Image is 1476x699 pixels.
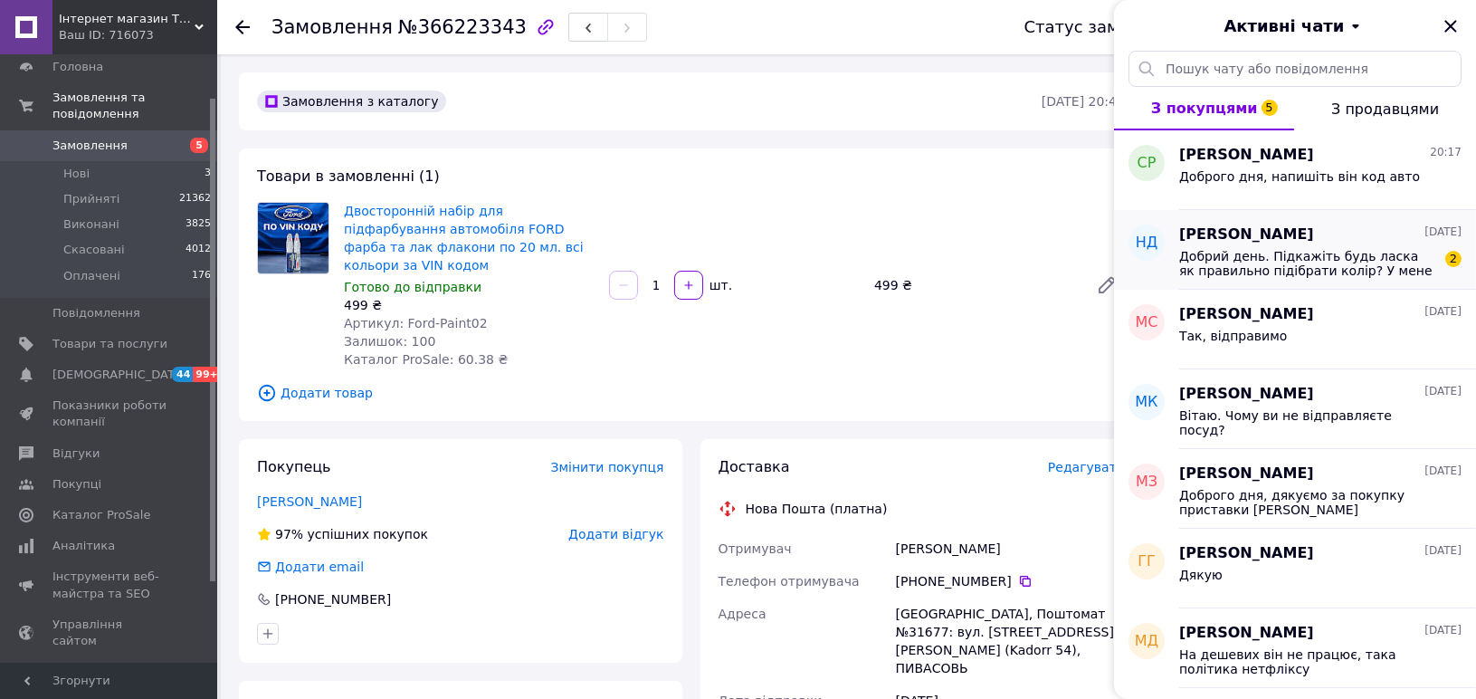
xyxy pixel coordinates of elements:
span: Управління сайтом [52,617,167,649]
span: Додати товар [257,383,1125,403]
span: Готово до відправки [344,280,481,294]
div: Замовлення з каталогу [257,91,446,112]
span: 176 [192,268,211,284]
time: [DATE] 20:49 [1042,94,1125,109]
span: Так, відправимо [1179,329,1287,343]
span: 3 [205,166,211,182]
span: Замовлення [271,16,393,38]
div: [PHONE_NUMBER] [273,590,393,608]
span: Аналітика [52,538,115,554]
button: СР[PERSON_NAME]20:17Доброго дня, напишіть він код авто [1114,130,1476,210]
span: [DATE] [1424,304,1462,320]
span: 21362 [179,191,211,207]
span: Каталог ProSale [52,507,150,523]
span: 5 [1262,100,1278,116]
span: [PERSON_NAME] [1179,304,1314,325]
span: Дякую [1179,568,1223,582]
span: [DEMOGRAPHIC_DATA] [52,367,186,383]
span: Нові [63,166,90,182]
button: З покупцями5 [1114,87,1294,130]
a: [PERSON_NAME] [257,494,362,509]
div: Ваш ID: 716073 [59,27,217,43]
span: З продавцями [1331,101,1439,118]
span: Оплачені [63,268,120,284]
span: Головна [52,59,103,75]
span: Змінити покупця [551,460,664,474]
span: [PERSON_NAME] [1179,225,1314,245]
span: Телефон отримувача [719,574,860,589]
span: Додати відгук [568,527,663,541]
span: [DATE] [1424,225,1462,240]
span: Адреса [719,607,767,621]
span: Замовлення та повідомлення [52,90,217,122]
span: МК [1135,392,1157,413]
span: Скасовані [63,242,125,258]
span: Редагувати [1048,460,1125,474]
span: [DATE] [1424,384,1462,399]
span: Виконані [63,216,119,233]
span: На дешевих він не працює, така політика нетфліксу [1179,647,1436,676]
span: Залишок: 100 [344,334,435,349]
span: 4012 [186,242,211,258]
span: Повідомлення [52,305,140,321]
button: МД[PERSON_NAME][DATE]На дешевих він не працює, така політика нетфліксу [1114,608,1476,688]
span: [DATE] [1424,543,1462,559]
span: Показники роботи компанії [52,397,167,430]
span: [PERSON_NAME] [1179,543,1314,564]
span: [DATE] [1424,623,1462,638]
span: [PERSON_NAME] [1179,145,1314,166]
span: Інтернет магазин Тюнерок [59,11,195,27]
span: МЗ [1136,472,1157,493]
span: Активні чати [1224,14,1344,38]
span: Каталог ProSale: 60.38 ₴ [344,352,508,367]
div: Додати email [273,558,366,576]
span: Покупці [52,476,101,493]
span: Покупець [257,458,331,475]
div: Повернутися назад [235,18,250,36]
span: 3825 [186,216,211,233]
span: Вітаю. Чому ви не відправляєте посуд? [1179,408,1436,437]
span: Замовлення [52,138,128,154]
span: Отримувач [719,541,792,556]
div: Додати email [255,558,366,576]
span: З покупцями [1151,100,1258,117]
div: 499 ₴ [344,296,595,314]
img: Двосторонній набір для підфарбування автомобіля FORD фарба та лак флакони по 20 мл. всі кольори з... [258,203,329,273]
input: Пошук чату або повідомлення [1128,51,1462,87]
div: успішних покупок [257,525,428,543]
span: №366223343 [398,16,527,38]
span: Артикул: Ford-Paint02 [344,316,488,330]
span: [PERSON_NAME] [1179,384,1314,405]
div: 499 ₴ [867,273,1081,298]
span: Доставка [719,458,790,475]
button: МЗ[PERSON_NAME][DATE]Доброго дня, дякуємо за покупку приставки [PERSON_NAME] подарункові промокод... [1114,449,1476,529]
span: Відгуки [52,445,100,462]
span: МС [1136,312,1158,333]
span: Інструменти веб-майстра та SEO [52,569,167,601]
button: ГГ[PERSON_NAME][DATE]Дякую [1114,529,1476,608]
span: Доброго дня, дякуємо за покупку приставки [PERSON_NAME] подарункові промокоди: ПРОМОКОД [DOMAIN_N... [1179,488,1436,517]
span: Добрий день. Підкажіть будь ласка як правильно підібрати колір? У мене зелений фольсваген гольф [1179,249,1436,278]
div: [GEOGRAPHIC_DATA], Поштомат №31677: вул. [STREET_ADDRESS][PERSON_NAME] (Kadorr 54), ПИВАСОВЬ [892,598,1128,685]
button: З продавцями [1294,87,1476,130]
span: СР [1138,153,1157,174]
span: 44 [172,367,193,382]
div: шт. [705,276,734,294]
button: Активні чати [1165,14,1425,38]
span: [PERSON_NAME] [1179,464,1314,484]
span: Прийняті [63,191,119,207]
div: Нова Пошта (платна) [741,500,892,518]
button: МК[PERSON_NAME][DATE]Вітаю. Чому ви не відправляєте посуд? [1114,369,1476,449]
span: 20:17 [1430,145,1462,160]
button: МС[PERSON_NAME][DATE]Так, відправимо [1114,290,1476,369]
span: 5 [190,138,208,153]
span: Доброго дня, напишіть він код авто [1179,169,1420,184]
div: Статус замовлення [1024,18,1191,36]
span: Товари та послуги [52,336,167,352]
span: Товари в замовленні (1) [257,168,440,185]
div: [PERSON_NAME] [892,532,1128,565]
button: Закрити [1440,15,1462,37]
span: 99+ [193,367,223,382]
div: [PHONE_NUMBER] [896,572,1125,590]
button: НД[PERSON_NAME][DATE]Добрий день. Підкажіть будь ласка як правильно підібрати колір? У мене зелен... [1114,210,1476,290]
